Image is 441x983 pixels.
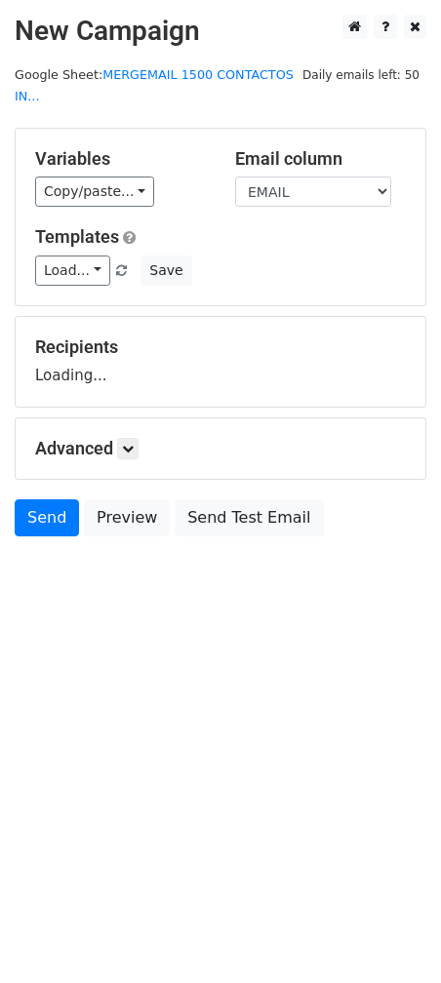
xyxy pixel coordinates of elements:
a: Daily emails left: 50 [296,67,426,82]
a: MERGEMAIL 1500 CONTACTOS IN... [15,67,294,104]
a: Preview [84,499,170,536]
h2: New Campaign [15,15,426,48]
span: Daily emails left: 50 [296,64,426,86]
h5: Advanced [35,438,406,459]
h5: Email column [235,148,406,170]
button: Save [140,256,191,286]
a: Load... [35,256,110,286]
h5: Variables [35,148,206,170]
small: Google Sheet: [15,67,294,104]
h5: Recipients [35,336,406,358]
a: Send Test Email [175,499,323,536]
a: Copy/paste... [35,177,154,207]
a: Send [15,499,79,536]
div: Loading... [35,336,406,387]
a: Templates [35,226,119,247]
